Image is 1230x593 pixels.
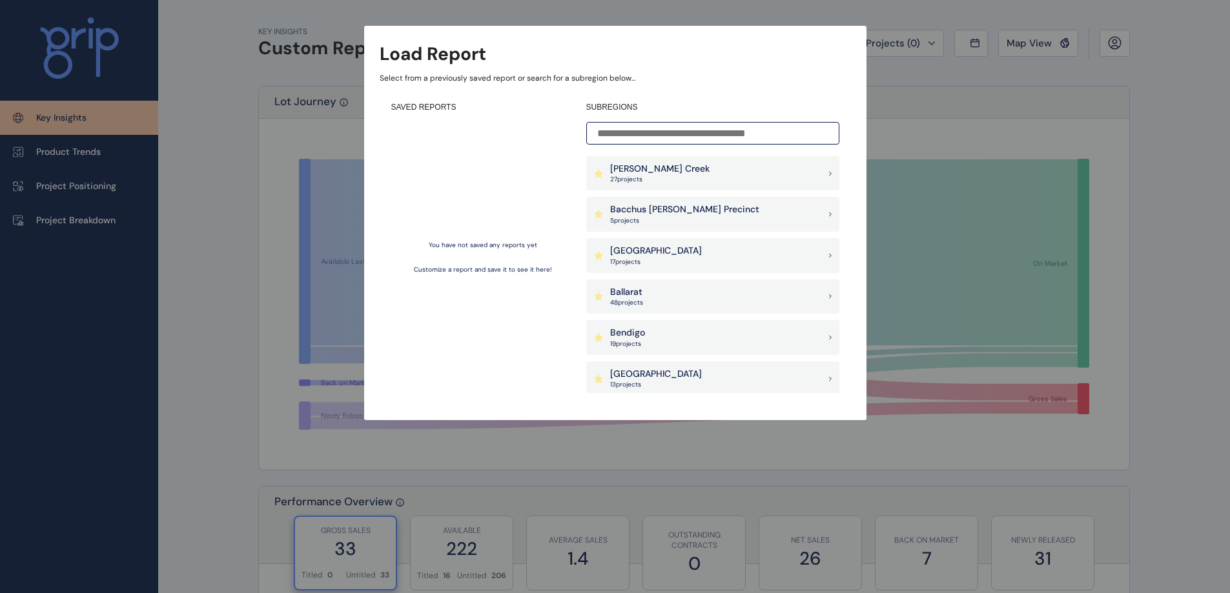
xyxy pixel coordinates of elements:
p: 48 project s [610,298,643,307]
h3: Load Report [380,41,486,66]
p: 27 project s [610,175,710,184]
p: Customize a report and save it to see it here! [414,265,552,274]
p: 5 project s [610,216,759,225]
p: Select from a previously saved report or search for a subregion below... [380,73,851,84]
p: You have not saved any reports yet [429,241,537,250]
p: [GEOGRAPHIC_DATA] [610,245,702,257]
p: 19 project s [610,339,645,348]
p: [PERSON_NAME] Creek [610,163,710,176]
p: [GEOGRAPHIC_DATA] [610,368,702,381]
p: Ballarat [610,286,643,299]
p: 13 project s [610,380,702,389]
p: Bacchus [PERSON_NAME] Precinct [610,203,759,216]
p: 17 project s [610,257,702,266]
p: Bendigo [610,327,645,339]
h4: SUBREGIONS [586,102,839,113]
h4: SAVED REPORTS [391,102,575,113]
